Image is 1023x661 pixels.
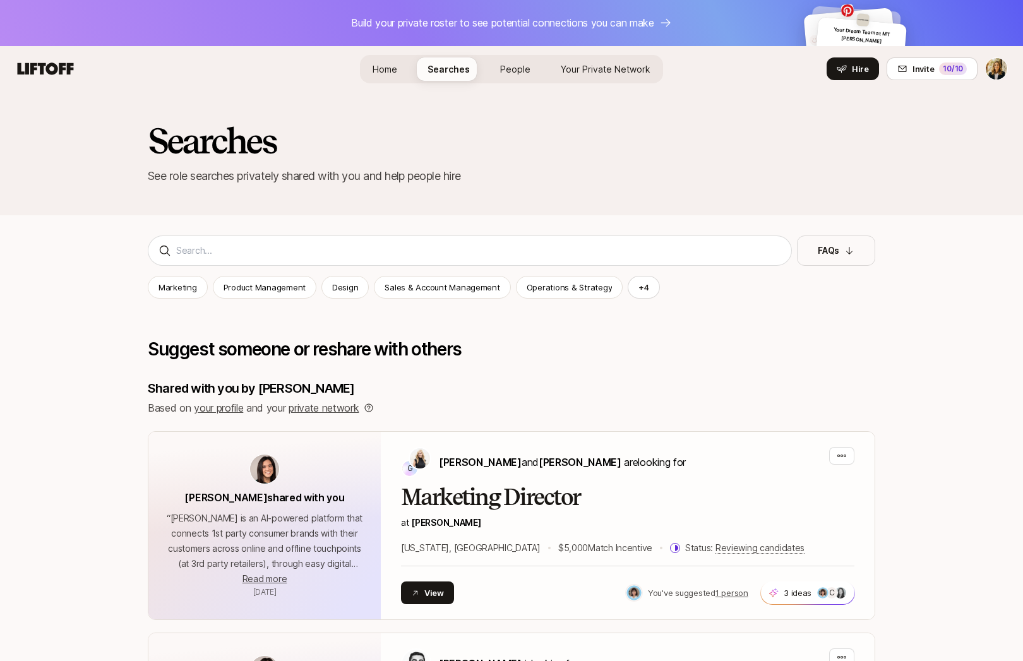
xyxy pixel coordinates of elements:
a: Searches [417,57,480,81]
p: 3 ideas [784,587,811,599]
img: avatar-url [250,455,279,484]
p: C [829,589,835,597]
img: default-avatar.svg [819,45,830,57]
span: Hire [852,63,869,75]
span: You've suggested [648,588,715,598]
p: [US_STATE], [GEOGRAPHIC_DATA] [401,540,541,556]
span: [PERSON_NAME] shared with you [184,491,344,504]
span: Invite [912,63,934,75]
img: a2ac85d2_7966_4bb5_836c_77813b624a22.jfif [817,587,829,598]
span: [PERSON_NAME] [539,456,621,468]
button: 3 ideasC [760,581,855,605]
p: Sales & Account Management [385,281,500,294]
span: Searches [428,64,470,74]
h2: Marketing Director [401,485,854,510]
button: View [401,581,454,604]
a: People [490,57,541,81]
p: G [407,465,413,472]
p: Marketing [159,281,197,294]
p: $5,000 Match Incentive [558,540,652,556]
p: Based on and your [148,400,359,416]
span: Your Private Network [561,64,650,74]
a: [PERSON_NAME] [411,517,481,528]
button: Invite10/10 [887,57,978,80]
p: FAQs [818,243,839,258]
button: Hire [827,57,879,80]
p: Status: [685,540,805,556]
button: Lauren Michaels [985,57,1008,80]
a: your profile [194,402,243,414]
span: and [522,456,621,468]
a: private network [289,402,359,414]
span: Reviewing candidates [715,542,805,554]
span: Your Dream Team at MT [PERSON_NAME] [834,27,890,45]
p: Design [332,281,358,294]
span: [PERSON_NAME] [439,456,522,468]
p: Build your private roster to see potential connections you can make [351,15,654,31]
img: Lauren Michaels [986,58,1007,80]
span: Home [373,64,397,74]
p: at [401,515,854,530]
h2: Searches [148,122,276,160]
button: Read more [242,571,287,587]
u: 1 person [715,588,748,598]
p: Operations & Strategy [527,281,613,294]
input: Search... [176,243,781,258]
div: 10 /10 [939,63,967,75]
span: August 21, 2025 7:03am [253,587,277,597]
p: See role searches privately shared with you and help people hire [148,167,875,185]
img: a2ac85d2_7966_4bb5_836c_77813b624a22.jfif [626,585,642,600]
p: are looking for [439,454,686,470]
img: Kait Stephens [410,448,430,468]
button: FAQs [797,235,875,266]
p: Shared with you by [PERSON_NAME] [148,379,875,397]
span: People [500,64,530,74]
img: default-avatar.svg [809,34,820,45]
button: +4 [628,276,660,299]
a: Your Private Network [551,57,661,81]
p: Suggest someone or reshare with others [148,339,875,359]
a: Home [362,57,407,81]
img: 4073bd3f_49c4_4b84_ad2e_652a64aac518.jpg [856,13,870,27]
span: Read more [242,573,287,584]
p: Product Management [224,281,306,294]
img: 720ebf19_4e4e_489b_ae2b_c84c1a303664.jpg [835,587,846,598]
p: “ [PERSON_NAME] is an AI-powered platform that connects 1st party consumer brands with their cust... [164,511,366,571]
img: da6430e3_d1d1_4586_ae9c_2c228cb3a27d.jpg [841,4,854,17]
